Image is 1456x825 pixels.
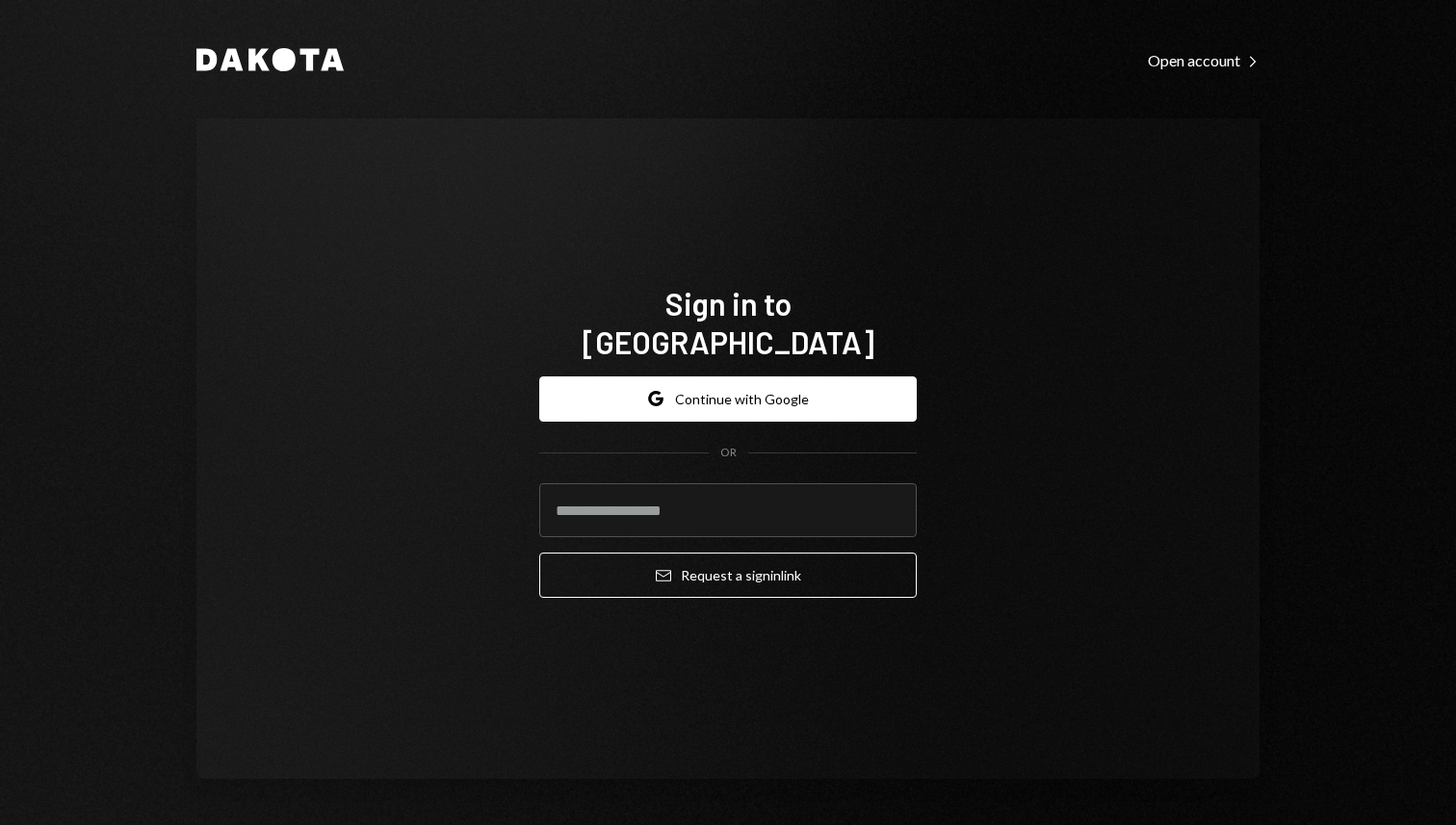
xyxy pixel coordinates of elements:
button: Continue with Google [539,376,917,422]
div: OR [720,445,737,461]
h1: Sign in to [GEOGRAPHIC_DATA] [539,284,917,361]
div: Open account [1148,51,1260,70]
a: Open account [1148,49,1260,70]
button: Request a signinlink [539,553,917,598]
